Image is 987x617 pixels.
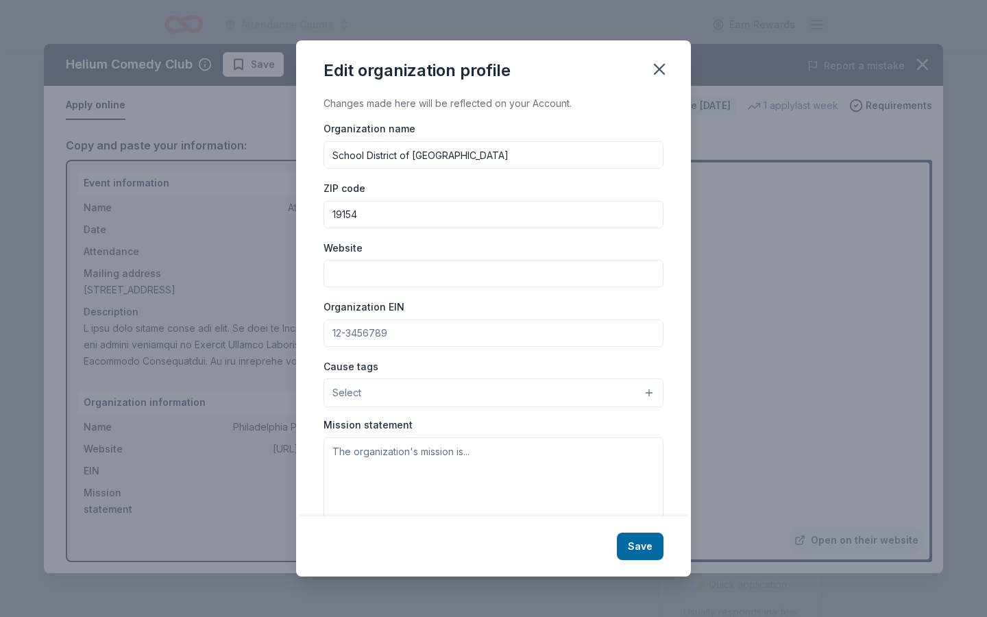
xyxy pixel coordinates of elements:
[324,360,378,374] label: Cause tags
[324,60,511,82] div: Edit organization profile
[324,241,363,255] label: Website
[324,201,663,228] input: 12345 (U.S. only)
[324,319,663,347] input: 12-3456789
[324,378,663,407] button: Select
[332,385,361,401] span: Select
[324,300,404,314] label: Organization EIN
[324,95,663,112] div: Changes made here will be reflected on your Account.
[324,122,415,136] label: Organization name
[324,182,365,195] label: ZIP code
[324,418,413,432] label: Mission statement
[617,533,663,560] button: Save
